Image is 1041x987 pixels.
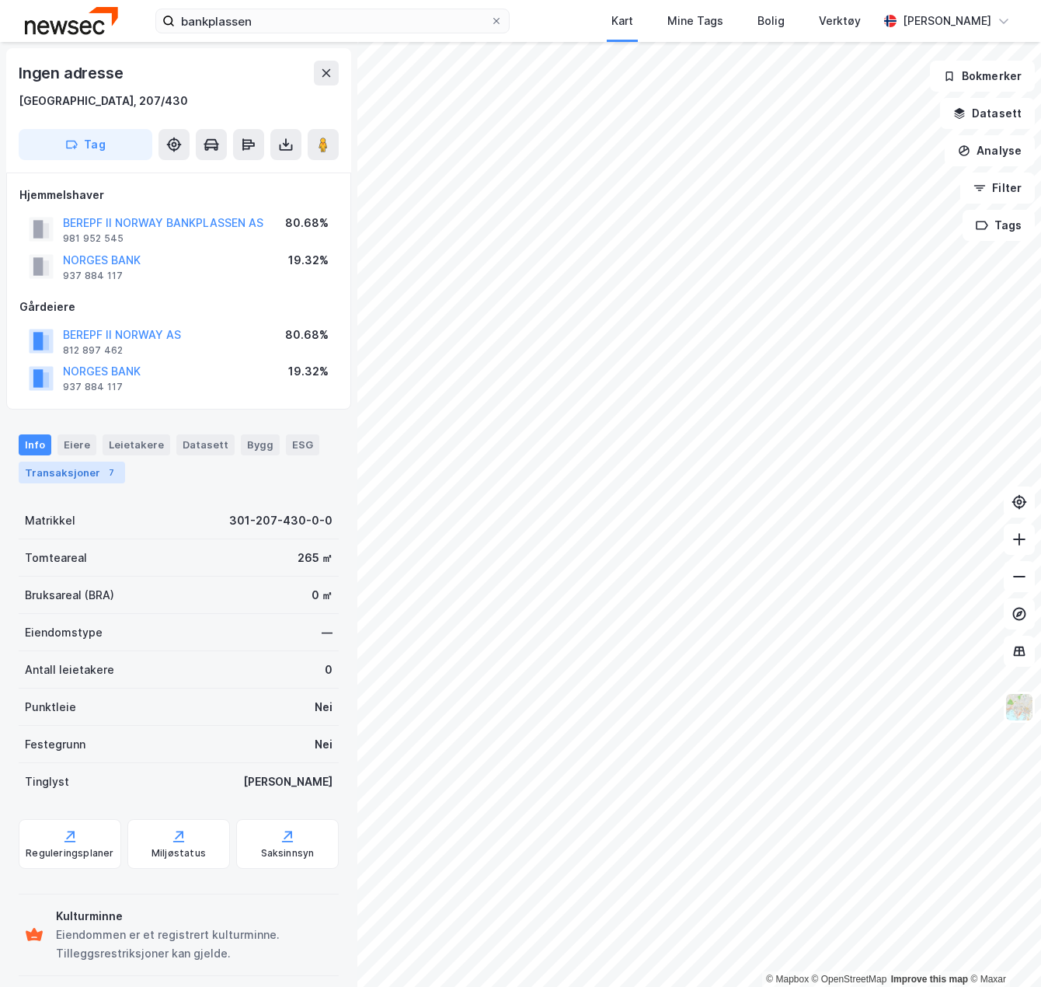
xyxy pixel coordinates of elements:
[63,344,123,357] div: 812 897 462
[19,61,126,85] div: Ingen adresse
[25,623,103,642] div: Eiendomstype
[903,12,991,30] div: [PERSON_NAME]
[25,735,85,754] div: Festegrunn
[960,173,1035,204] button: Filter
[963,912,1041,987] div: Kontrollprogram for chat
[19,462,125,483] div: Transaksjoner
[63,232,124,245] div: 981 952 545
[56,907,332,926] div: Kulturminne
[819,12,861,30] div: Verktøy
[261,847,315,860] div: Saksinnsyn
[56,926,332,963] div: Eiendommen er et registrert kulturminne. Tilleggsrestriksjoner kan gjelde.
[229,511,332,530] div: 301-207-430-0-0
[315,735,332,754] div: Nei
[25,586,114,605] div: Bruksareal (BRA)
[766,974,809,985] a: Mapbox
[288,251,329,270] div: 19.32%
[103,434,170,455] div: Leietakere
[19,186,338,204] div: Hjemmelshaver
[298,549,332,567] div: 265 ㎡
[286,434,319,455] div: ESG
[151,847,206,860] div: Miljøstatus
[25,511,75,530] div: Matrikkel
[25,549,87,567] div: Tomteareal
[312,586,332,605] div: 0 ㎡
[1004,692,1034,722] img: Z
[26,847,113,860] div: Reguleringsplaner
[611,12,633,30] div: Kart
[19,434,51,455] div: Info
[19,298,338,316] div: Gårdeiere
[963,912,1041,987] iframe: Chat Widget
[940,98,1035,129] button: Datasett
[63,270,123,282] div: 937 884 117
[315,698,332,717] div: Nei
[930,61,1035,92] button: Bokmerker
[19,129,152,160] button: Tag
[25,7,118,34] img: newsec-logo.f6e21ccffca1b3a03d2d.png
[891,974,968,985] a: Improve this map
[812,974,887,985] a: OpenStreetMap
[241,434,280,455] div: Bygg
[288,362,329,381] div: 19.32%
[103,465,119,480] div: 7
[325,661,332,679] div: 0
[63,381,123,393] div: 937 884 117
[945,135,1035,166] button: Analyse
[57,434,96,455] div: Eiere
[25,661,114,679] div: Antall leietakere
[322,623,332,642] div: —
[19,92,188,110] div: [GEOGRAPHIC_DATA], 207/430
[285,214,329,232] div: 80.68%
[757,12,785,30] div: Bolig
[175,9,490,33] input: Søk på adresse, matrikkel, gårdeiere, leietakere eller personer
[667,12,723,30] div: Mine Tags
[243,773,332,791] div: [PERSON_NAME]
[176,434,235,455] div: Datasett
[963,210,1035,241] button: Tags
[25,773,69,791] div: Tinglyst
[285,326,329,344] div: 80.68%
[25,698,76,717] div: Punktleie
